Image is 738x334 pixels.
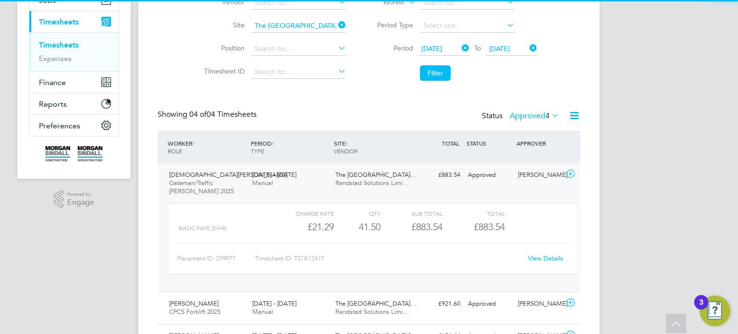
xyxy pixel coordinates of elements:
span: Engage [67,198,94,207]
span: Timesheets [39,17,79,26]
span: Finance [39,78,66,87]
button: Open Resource Center, 3 new notifications [700,296,730,326]
div: Approved [464,167,514,183]
span: [DATE] [421,44,442,53]
label: Site [201,21,245,29]
span: TOTAL [442,139,459,147]
a: Go to home page [29,146,119,161]
span: Preferences [39,121,80,130]
span: TYPE [251,147,264,155]
a: Timesheets [39,40,79,49]
span: [DATE] - [DATE] [252,299,296,308]
div: [PERSON_NAME] [514,167,564,183]
label: Period [370,44,413,52]
button: Reports [29,93,119,114]
a: Expenses [39,54,72,63]
span: Manual [252,179,273,187]
span: The [GEOGRAPHIC_DATA]… [335,299,417,308]
div: 41.50 [334,219,381,235]
span: ROLE [168,147,182,155]
span: [PERSON_NAME] [169,299,219,308]
span: Powered by [67,190,94,198]
div: £883.54 [381,219,443,235]
div: QTY [334,208,381,219]
span: [DEMOGRAPHIC_DATA][PERSON_NAME] [169,171,287,179]
span: Gateman/Traffic [PERSON_NAME] 2025 [169,179,234,195]
div: 3 [699,302,703,315]
input: Search for... [251,42,346,56]
span: CPCS Forklift 2025 [169,308,221,316]
button: Timesheets [29,11,119,32]
input: Search for... [251,19,346,33]
span: 4 [545,111,550,121]
span: Manual [252,308,273,316]
div: Approved [464,296,514,312]
button: Preferences [29,115,119,136]
label: Approved [510,111,559,121]
div: APPROVER [514,135,564,152]
div: Timesheet ID: TS1812417 [255,251,522,266]
div: SITE [332,135,415,160]
div: PERIOD [248,135,332,160]
a: View Details [528,254,563,262]
span: Reports [39,99,67,109]
div: £883.54 [414,167,464,183]
span: / [345,139,347,147]
input: Search for... [251,65,346,79]
div: WORKER [165,135,248,160]
label: Position [201,44,245,52]
span: / [271,139,273,147]
div: Showing [158,110,258,120]
div: Charge rate [272,208,334,219]
span: To [471,42,484,54]
span: Basic PAYE (£/HR) [179,225,227,232]
span: / [192,139,194,147]
span: 04 of [189,110,207,119]
label: Timesheet ID [201,67,245,75]
button: Finance [29,72,119,93]
div: £21.29 [272,219,334,235]
button: Filter [420,65,451,81]
a: Powered byEngage [54,190,95,209]
label: Period Type [370,21,413,29]
span: 04 Timesheets [189,110,257,119]
span: [DATE] - [DATE] [252,171,296,179]
span: The [GEOGRAPHIC_DATA]… [335,171,417,179]
div: Total [443,208,504,219]
div: Status [482,110,561,123]
div: [PERSON_NAME] [514,296,564,312]
span: Randstad Solutions Limi… [335,308,409,316]
span: £883.54 [474,221,505,233]
div: STATUS [464,135,514,152]
div: £921.60 [414,296,464,312]
span: VENDOR [334,147,357,155]
img: morgansindall-logo-retina.png [45,146,103,161]
input: Select one [420,19,515,33]
span: [DATE] [489,44,510,53]
div: Placement ID: 299977 [177,251,255,266]
span: Randstad Solutions Limi… [335,179,409,187]
div: Sub Total [381,208,443,219]
div: Timesheets [29,32,119,71]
